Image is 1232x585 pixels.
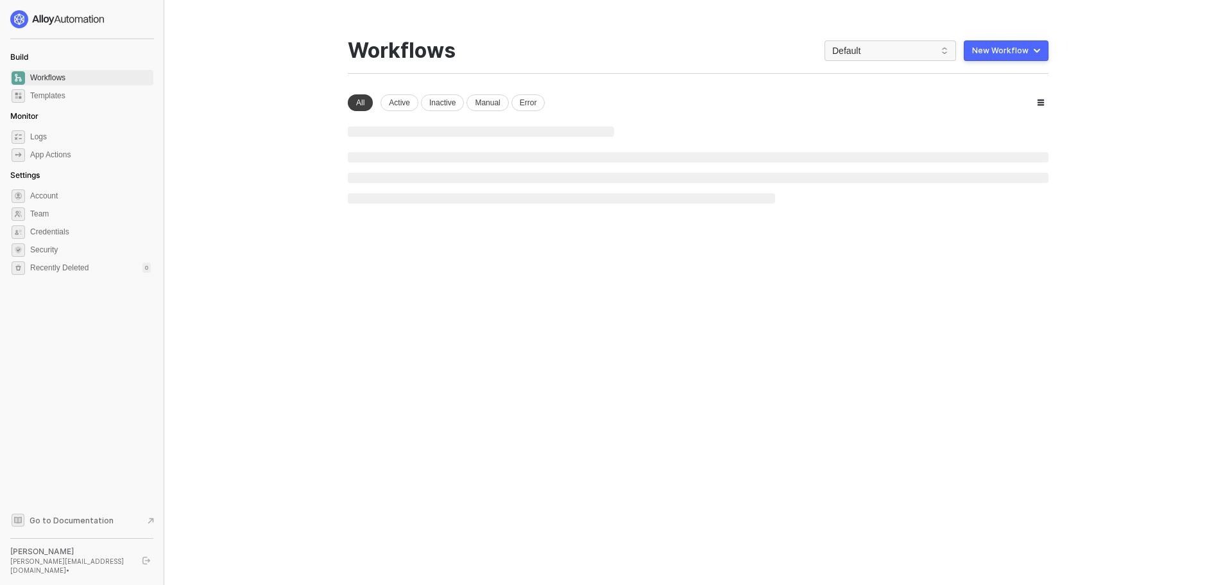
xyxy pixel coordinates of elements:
[421,94,464,111] div: Inactive
[12,514,24,527] span: documentation
[972,46,1029,56] div: New Workflow
[30,188,151,204] span: Account
[381,94,418,111] div: Active
[12,148,25,162] span: icon-app-actions
[10,10,153,28] a: logo
[30,129,151,144] span: Logs
[511,94,545,111] div: Error
[12,261,25,275] span: settings
[30,70,151,85] span: Workflows
[142,263,151,273] div: 0
[10,111,38,121] span: Monitor
[832,41,948,60] span: Default
[30,242,151,258] span: Security
[142,557,150,564] span: logout
[30,88,151,103] span: Templates
[964,40,1048,61] button: New Workflow
[30,206,151,222] span: Team
[466,94,508,111] div: Manual
[30,515,114,526] span: Go to Documentation
[10,170,40,180] span: Settings
[10,10,105,28] img: logo
[12,207,25,221] span: team
[30,150,71,161] div: App Actions
[12,130,25,144] span: icon-logs
[10,52,28,62] span: Build
[10,557,131,575] div: [PERSON_NAME][EMAIL_ADDRESS][DOMAIN_NAME] •
[12,189,25,203] span: settings
[12,71,25,85] span: dashboard
[348,39,456,63] div: Workflows
[12,243,25,257] span: security
[10,546,131,557] div: [PERSON_NAME]
[30,224,151,240] span: Credentials
[348,94,373,111] div: All
[30,263,89,274] span: Recently Deleted
[12,89,25,103] span: marketplace
[10,512,154,528] a: Knowledge Base
[144,514,157,527] span: document-arrow
[12,225,25,239] span: credentials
